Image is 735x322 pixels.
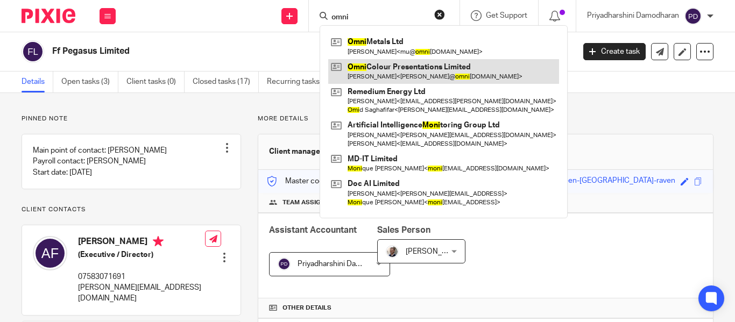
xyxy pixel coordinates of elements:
[583,43,646,60] a: Create task
[684,8,702,25] img: svg%3E
[434,9,445,20] button: Clear
[269,146,323,157] h3: Client manager
[22,71,53,92] a: Details
[266,176,452,187] p: Master code for secure communications and files
[153,236,164,247] i: Primary
[78,282,205,304] p: [PERSON_NAME][EMAIL_ADDRESS][DOMAIN_NAME]
[61,71,118,92] a: Open tasks (3)
[278,257,291,270] img: svg%3E
[22,9,75,23] img: Pixie
[22,205,241,214] p: Client contacts
[298,260,390,268] span: Priyadharshini Damodharan
[22,40,44,63] img: svg%3E
[258,115,713,123] p: More details
[377,226,430,234] span: Sales Person
[269,226,357,234] span: Assistant Accountant
[330,13,427,23] input: Search
[22,115,241,123] p: Pinned note
[52,46,464,57] h2: Ff Pegasus Limited
[386,245,399,258] img: Matt%20Circle.png
[78,271,205,282] p: 07583071691
[282,304,331,312] span: Other details
[33,236,67,270] img: svg%3E
[193,71,259,92] a: Closed tasks (17)
[78,236,205,249] h4: [PERSON_NAME]
[282,198,347,207] span: Team assignments
[126,71,185,92] a: Client tasks (0)
[486,12,527,19] span: Get Support
[587,10,679,21] p: Priyadharshini Damodharan
[406,248,465,255] span: [PERSON_NAME]
[78,249,205,260] h5: (Executive / Director)
[267,71,338,92] a: Recurring tasks (7)
[509,175,675,188] div: messy-forest-green-[GEOGRAPHIC_DATA]-raven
